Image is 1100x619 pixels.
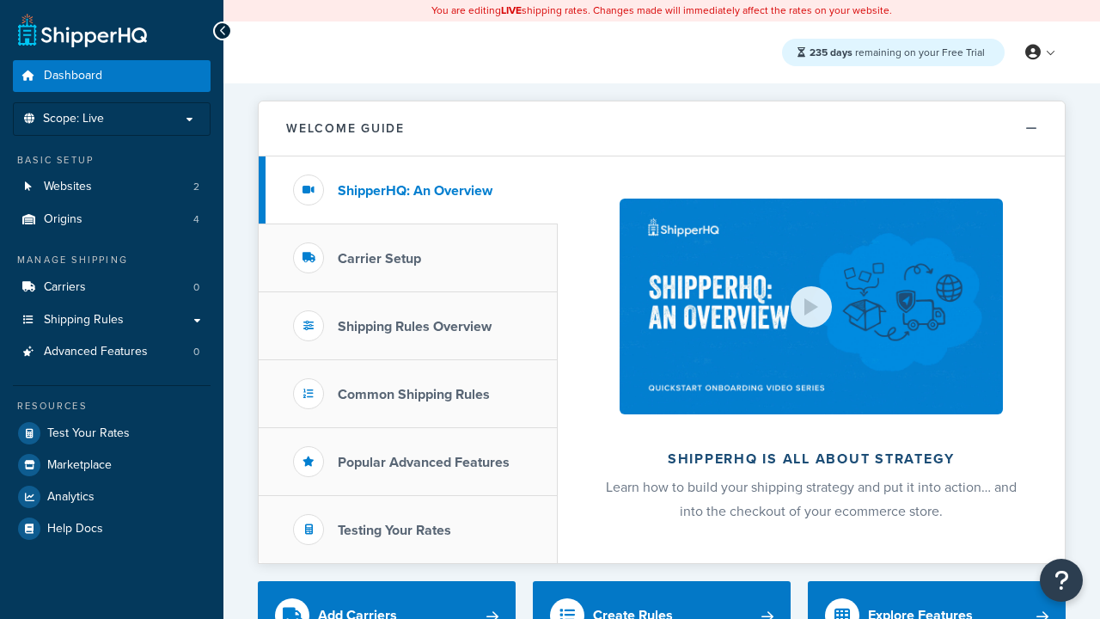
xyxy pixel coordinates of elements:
[1040,559,1083,602] button: Open Resource Center
[193,345,199,359] span: 0
[338,251,421,267] h3: Carrier Setup
[44,313,124,328] span: Shipping Rules
[13,272,211,303] a: Carriers0
[259,101,1065,156] button: Welcome Guide
[620,199,1003,414] img: ShipperHQ is all about strategy
[44,212,82,227] span: Origins
[44,69,102,83] span: Dashboard
[606,477,1017,521] span: Learn how to build your shipping strategy and put it into action… and into the checkout of your e...
[13,204,211,236] li: Origins
[810,45,985,60] span: remaining on your Free Trial
[13,272,211,303] li: Carriers
[13,171,211,203] li: Websites
[193,280,199,295] span: 0
[13,336,211,368] a: Advanced Features0
[13,399,211,414] div: Resources
[13,513,211,544] a: Help Docs
[44,180,92,194] span: Websites
[44,280,86,295] span: Carriers
[13,171,211,203] a: Websites2
[13,336,211,368] li: Advanced Features
[13,204,211,236] a: Origins4
[193,180,199,194] span: 2
[193,212,199,227] span: 4
[338,387,490,402] h3: Common Shipping Rules
[13,253,211,267] div: Manage Shipping
[603,451,1019,467] h2: ShipperHQ is all about strategy
[43,112,104,126] span: Scope: Live
[338,319,492,334] h3: Shipping Rules Overview
[338,523,451,538] h3: Testing Your Rates
[338,183,492,199] h3: ShipperHQ: An Overview
[44,345,148,359] span: Advanced Features
[286,122,405,135] h2: Welcome Guide
[338,455,510,470] h3: Popular Advanced Features
[47,522,103,536] span: Help Docs
[13,481,211,512] a: Analytics
[13,153,211,168] div: Basic Setup
[13,60,211,92] a: Dashboard
[810,45,852,60] strong: 235 days
[13,418,211,449] a: Test Your Rates
[501,3,522,18] b: LIVE
[47,490,95,505] span: Analytics
[13,450,211,481] a: Marketplace
[13,304,211,336] a: Shipping Rules
[47,458,112,473] span: Marketplace
[47,426,130,441] span: Test Your Rates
